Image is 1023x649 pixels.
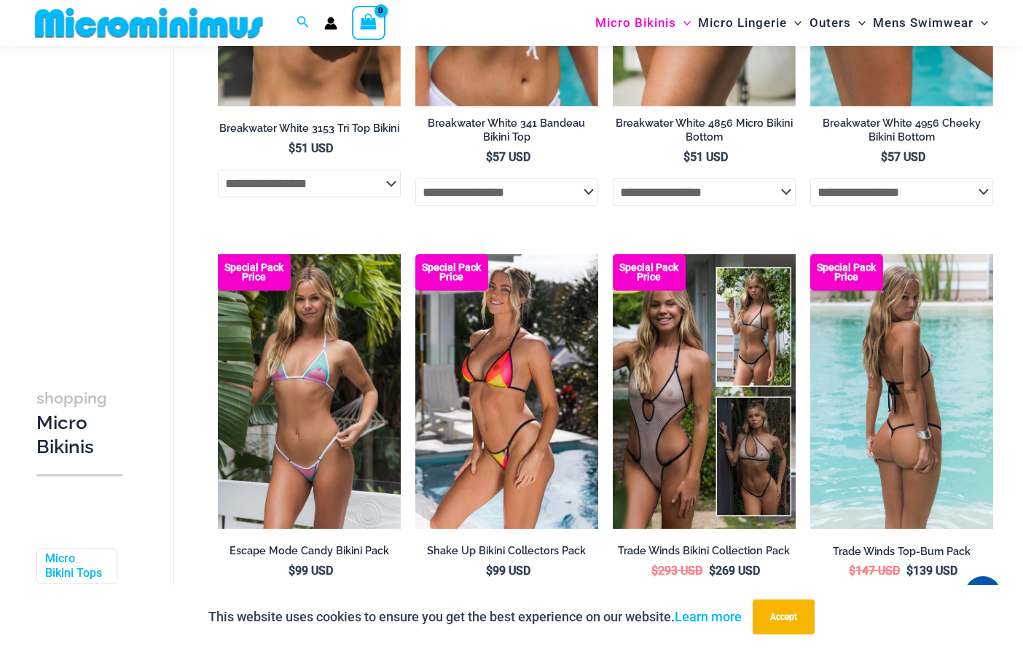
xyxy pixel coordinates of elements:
h2: Trade Winds Top-Bum Pack [810,545,993,559]
a: Micro Bikini Tops [45,551,106,582]
a: View Shopping Cart, empty [352,6,385,39]
a: Breakwater White 4856 Micro Bikini Bottom [613,117,796,149]
bdi: 51 USD [289,141,333,155]
span: Menu Toggle [787,4,801,42]
bdi: 139 USD [906,564,957,578]
a: Breakwater White 3153 Tri Top Bikini [218,122,401,141]
span: $ [709,564,716,578]
span: Menu Toggle [851,4,866,42]
bdi: 57 USD [881,150,925,164]
span: $ [651,564,658,578]
span: $ [849,564,855,578]
span: $ [881,150,887,164]
span: Menu Toggle [676,4,691,42]
h2: Shake Up Bikini Collectors Pack [415,544,598,558]
a: Micro LingerieMenu ToggleMenu Toggle [694,4,805,42]
img: Escape Mode Candy 3151 Top 4151 Bottom 02 [218,254,401,529]
a: Trade Winds Top-Bum Pack [810,545,993,564]
b: Special Pack Price [218,263,291,282]
a: Account icon link [324,17,337,30]
p: This website uses cookies to ensure you get the best experience on our website. [208,606,742,628]
span: $ [289,564,295,578]
a: Collection Pack (1) Trade Winds IvoryInk 317 Top 469 Thong 11Trade Winds IvoryInk 317 Top 469 Tho... [613,254,796,529]
h2: Trade Winds Bikini Collection Pack [613,544,796,558]
bdi: 269 USD [709,564,760,578]
span: Micro Bikinis [595,4,676,42]
bdi: 51 USD [683,150,728,164]
a: Search icon link [297,14,310,32]
span: $ [486,564,493,578]
img: Trade Winds IvoryInk 317 Top 453 Micro 03 [810,254,993,529]
a: Breakwater White 341 Bandeau Bikini Top [415,117,598,149]
bdi: 99 USD [289,564,333,578]
a: OutersMenu ToggleMenu Toggle [806,4,869,42]
h2: Breakwater White 3153 Tri Top Bikini [218,122,401,135]
h2: Breakwater White 4956 Cheeky Bikini Bottom [810,117,993,143]
a: Escape Mode Candy Bikini Pack [218,544,401,563]
h2: Breakwater White 341 Bandeau Bikini Top [415,117,598,143]
a: Micro BikinisMenu ToggleMenu Toggle [592,4,694,42]
a: Shake Up Sunset 3145 Top 4145 Bottom 04 Shake Up Sunset 3145 Top 4145 Bottom 05Shake Up Sunset 31... [415,254,598,529]
span: $ [906,564,913,578]
img: Collection Pack (1) [613,254,796,529]
b: Special Pack Price [810,263,883,282]
a: Trade Winds Bikini Collection Pack [613,544,796,563]
span: $ [289,141,295,155]
span: Menu Toggle [973,4,988,42]
a: Escape Mode Candy 3151 Top 4151 Bottom 02 Escape Mode Candy 3151 Top 4151 Bottom 04Escape Mode Ca... [218,254,401,529]
span: shopping [36,389,107,407]
span: Outers [810,4,851,42]
img: Shake Up Sunset 3145 Top 4145 Bottom 04 [415,254,598,529]
span: Mens Swimwear [873,4,973,42]
span: Micro Lingerie [698,4,787,42]
b: Special Pack Price [613,263,686,282]
a: Shake Up Bikini Collectors Pack [415,544,598,563]
a: Top Bum Pack (1) Trade Winds IvoryInk 317 Top 453 Micro 03Trade Winds IvoryInk 317 Top 453 Micro 03 [810,254,993,529]
h3: Micro Bikinis [36,385,122,460]
img: MM SHOP LOGO FLAT [29,7,269,39]
span: $ [683,150,690,164]
bdi: 293 USD [651,564,702,578]
span: $ [486,150,493,164]
b: Special Pack Price [415,263,488,282]
a: Mens SwimwearMenu ToggleMenu Toggle [869,4,992,42]
button: Accept [753,599,815,634]
h2: Escape Mode Candy Bikini Pack [218,544,401,558]
bdi: 57 USD [486,150,530,164]
bdi: 147 USD [849,564,900,578]
h2: Breakwater White 4856 Micro Bikini Bottom [613,117,796,143]
bdi: 99 USD [486,564,530,578]
a: Learn more [675,609,742,624]
a: Breakwater White 4956 Cheeky Bikini Bottom [810,117,993,149]
iframe: TrustedSite Certified [36,49,168,340]
nav: Site Navigation [589,2,994,44]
